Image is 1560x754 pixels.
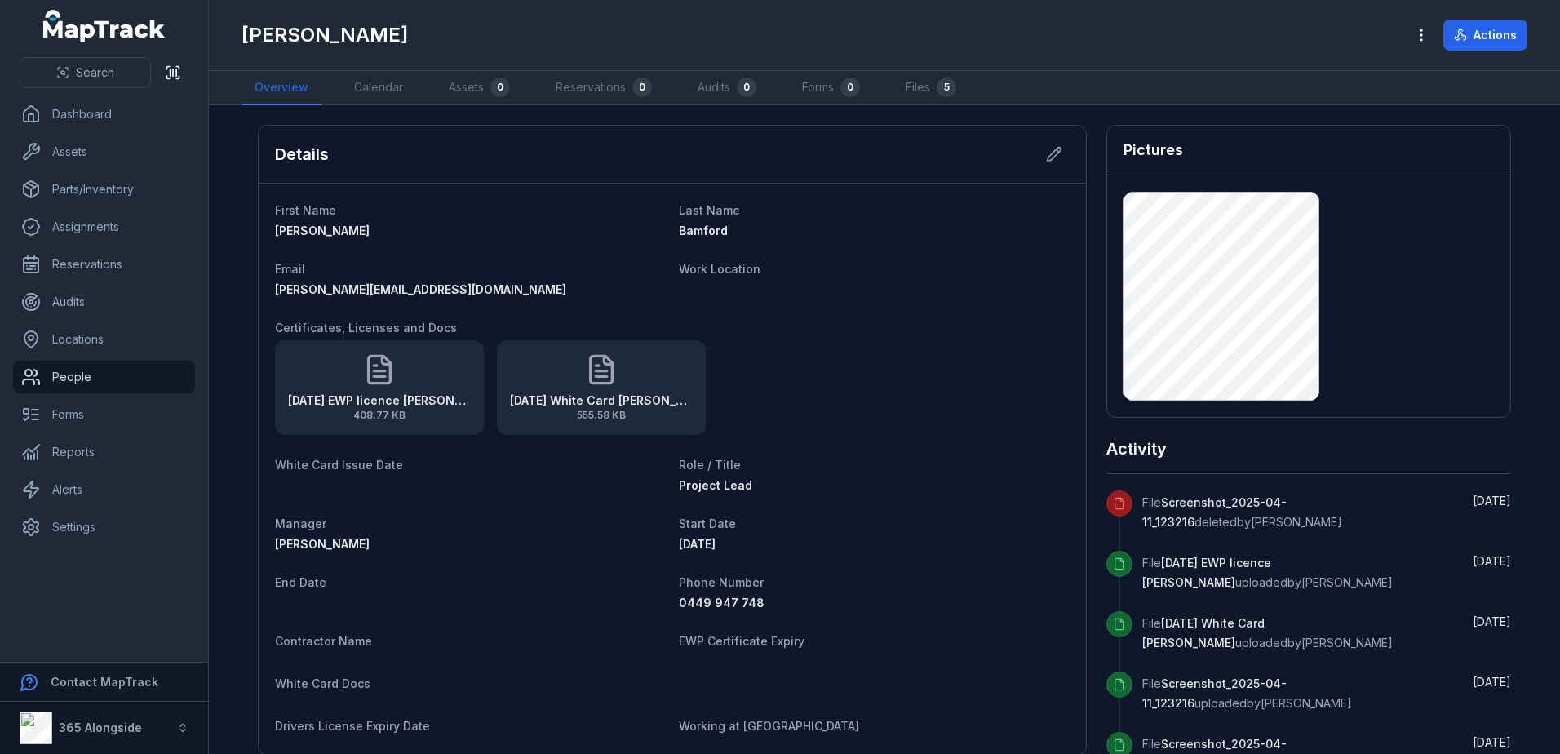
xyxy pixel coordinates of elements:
[1473,614,1511,628] time: 18/09/2025, 9:50:48 am
[679,224,728,237] span: Bamford
[275,282,566,296] span: [PERSON_NAME][EMAIL_ADDRESS][DOMAIN_NAME]
[43,10,166,42] a: MapTrack
[1142,616,1265,650] span: [DATE] White Card [PERSON_NAME]
[13,248,195,281] a: Reservations
[13,473,195,506] a: Alerts
[893,71,969,105] a: Files5
[679,537,716,551] time: 13/01/2025, 12:00:00 am
[13,286,195,318] a: Audits
[632,78,652,97] div: 0
[288,393,471,409] strong: [DATE] EWP licence [PERSON_NAME]
[685,71,769,105] a: Audits0
[13,511,195,543] a: Settings
[1473,735,1511,749] time: 18/09/2025, 9:46:42 am
[679,262,760,276] span: Work Location
[275,537,370,551] span: [PERSON_NAME]
[1473,554,1511,568] span: [DATE]
[288,409,471,422] span: 408.77 KB
[275,634,372,648] span: Contractor Name
[13,135,195,168] a: Assets
[13,361,195,393] a: People
[840,78,860,97] div: 0
[1473,554,1511,568] time: 18/09/2025, 9:50:49 am
[1473,675,1511,689] span: [DATE]
[679,203,740,217] span: Last Name
[937,78,956,97] div: 5
[275,517,326,530] span: Manager
[275,203,336,217] span: First Name
[679,634,804,648] span: EWP Certificate Expiry
[436,71,523,105] a: Assets0
[275,262,305,276] span: Email
[13,98,195,131] a: Dashboard
[1473,494,1511,508] span: [DATE]
[679,478,752,492] span: Project Lead
[1443,20,1527,51] button: Actions
[275,719,430,733] span: Drivers License Expiry Date
[341,71,416,105] a: Calendar
[679,575,764,589] span: Phone Number
[543,71,665,105] a: Reservations0
[275,321,457,335] span: Certificates, Licenses and Docs
[737,78,756,97] div: 0
[679,517,736,530] span: Start Date
[679,537,716,551] span: [DATE]
[1106,437,1167,460] h2: Activity
[275,575,326,589] span: End Date
[1123,139,1183,162] h3: Pictures
[510,409,693,422] span: 555.58 KB
[13,173,195,206] a: Parts/Inventory
[13,436,195,468] a: Reports
[59,721,142,734] strong: 365 Alongside
[1142,676,1352,710] span: File uploaded by [PERSON_NAME]
[20,57,151,88] button: Search
[679,458,741,472] span: Role / Title
[679,719,859,733] span: Working at [GEOGRAPHIC_DATA]
[1473,494,1511,508] time: 18/09/2025, 9:51:26 am
[76,64,114,81] span: Search
[1142,556,1393,589] span: File uploaded by [PERSON_NAME]
[490,78,510,97] div: 0
[13,323,195,356] a: Locations
[13,398,195,431] a: Forms
[1142,495,1342,529] span: File deleted by [PERSON_NAME]
[275,143,329,166] h2: Details
[51,675,158,689] strong: Contact MapTrack
[275,458,403,472] span: White Card Issue Date
[789,71,873,105] a: Forms0
[1142,676,1287,710] span: Screenshot_2025-04-11_123216
[1473,614,1511,628] span: [DATE]
[275,224,370,237] span: [PERSON_NAME]
[510,393,693,409] strong: [DATE] White Card [PERSON_NAME]
[13,211,195,243] a: Assignments
[275,676,370,690] span: White Card Docs
[1142,556,1271,589] span: [DATE] EWP licence [PERSON_NAME]
[1142,616,1393,650] span: File uploaded by [PERSON_NAME]
[242,22,408,48] h1: [PERSON_NAME]
[242,71,321,105] a: Overview
[679,596,764,610] span: 0449 947 748
[1473,735,1511,749] span: [DATE]
[1473,675,1511,689] time: 18/09/2025, 9:50:47 am
[1142,495,1287,529] span: Screenshot_2025-04-11_123216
